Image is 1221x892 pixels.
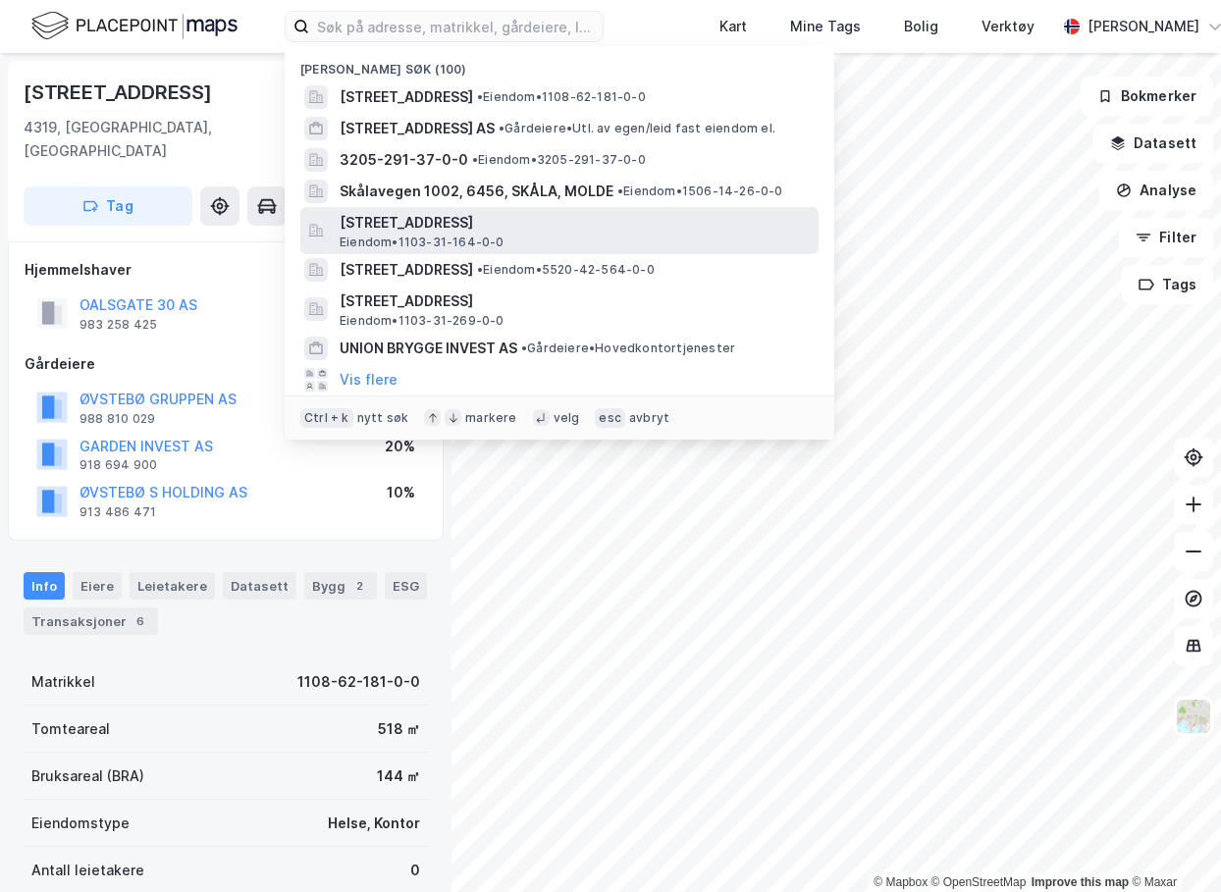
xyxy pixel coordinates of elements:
span: Gårdeiere • Hovedkontortjenester [521,341,735,356]
div: 988 810 029 [80,411,155,427]
div: Tomteareal [31,717,110,741]
img: Z [1175,698,1212,735]
div: 20% [385,435,415,458]
span: • [472,152,478,167]
div: 2 [349,576,369,596]
iframe: Chat Widget [1123,798,1221,892]
div: Ctrl + k [300,408,353,428]
div: Matrikkel [31,670,95,694]
div: velg [554,410,580,426]
div: esc [595,408,625,428]
span: Eiendom • 5520-42-564-0-0 [477,262,655,278]
span: Eiendom • 3205-291-37-0-0 [472,152,646,168]
div: Helse, Kontor [328,812,420,835]
span: • [477,262,483,277]
div: 918 694 900 [80,457,157,473]
span: [STREET_ADDRESS] [340,211,811,235]
div: Mine Tags [790,15,861,38]
div: markere [465,410,516,426]
span: Eiendom • 1103-31-269-0-0 [340,313,504,329]
button: Vis flere [340,368,398,392]
div: Verktøy [982,15,1035,38]
button: Tag [24,186,192,226]
span: [STREET_ADDRESS] [340,289,811,313]
div: nytt søk [357,410,409,426]
button: Bokmerker [1081,77,1213,116]
input: Søk på adresse, matrikkel, gårdeiere, leietakere eller personer [309,12,603,41]
a: Mapbox [874,875,928,889]
div: [PERSON_NAME] [1088,15,1199,38]
div: 518 ㎡ [378,717,420,741]
div: Transaksjoner [24,607,158,635]
div: Eiendomstype [31,812,130,835]
div: 913 486 471 [80,504,156,520]
span: Eiendom • 1103-31-164-0-0 [340,235,504,250]
div: Kontrollprogram for chat [1123,798,1221,892]
div: Datasett [223,572,296,600]
span: UNION BRYGGE INVEST AS [340,337,517,360]
div: 10% [387,481,415,504]
button: Tags [1122,265,1213,304]
span: Skålavegen 1002, 6456, SKÅLA, MOLDE [340,180,613,203]
div: Info [24,572,65,600]
span: • [499,121,504,135]
div: avbryt [629,410,669,426]
span: [STREET_ADDRESS] AS [340,117,495,140]
img: logo.f888ab2527a4732fd821a326f86c7f29.svg [31,9,238,43]
span: • [477,89,483,104]
span: [STREET_ADDRESS] [340,258,473,282]
div: Bruksareal (BRA) [31,764,144,788]
div: Antall leietakere [31,859,144,882]
div: 6 [131,611,150,631]
button: Analyse [1099,171,1213,210]
div: Bygg [304,572,377,600]
a: Improve this map [1032,875,1129,889]
div: ESG [385,572,427,600]
button: Filter [1119,218,1213,257]
div: 4319, [GEOGRAPHIC_DATA], [GEOGRAPHIC_DATA] [24,116,325,163]
div: [PERSON_NAME] søk (100) [285,46,834,81]
span: Eiendom • 1506-14-26-0-0 [617,184,783,199]
a: OpenStreetMap [931,875,1027,889]
div: Gårdeiere [25,352,427,376]
div: 144 ㎡ [377,764,420,788]
div: 1108-62-181-0-0 [297,670,420,694]
div: Bolig [904,15,938,38]
span: • [521,341,527,355]
span: Eiendom • 1108-62-181-0-0 [477,89,646,105]
div: 0 [410,859,420,882]
div: [STREET_ADDRESS] [24,77,216,108]
button: Datasett [1093,124,1213,163]
div: 983 258 425 [80,317,157,333]
div: Leietakere [130,572,215,600]
span: Gårdeiere • Utl. av egen/leid fast eiendom el. [499,121,775,136]
span: • [617,184,623,198]
span: 3205-291-37-0-0 [340,148,468,172]
div: Hjemmelshaver [25,258,427,282]
div: Kart [719,15,747,38]
span: [STREET_ADDRESS] [340,85,473,109]
div: Eiere [73,572,122,600]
